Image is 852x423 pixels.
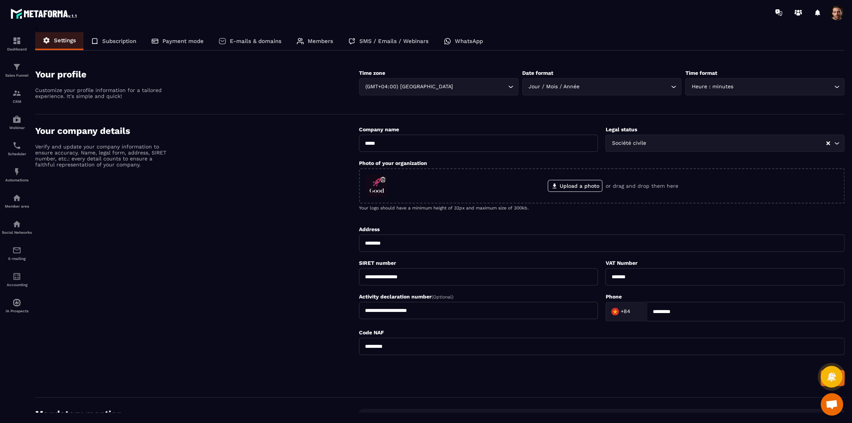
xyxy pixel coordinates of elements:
[605,183,678,189] p: or drag and drop them here
[12,298,21,307] img: automations
[35,126,359,136] h4: Your company details
[2,266,32,292] a: accountantaccountantAccounting
[826,141,830,146] button: Clear Selected
[2,230,32,235] p: Social Networks
[522,78,682,95] div: Search for option
[454,83,506,91] input: Search for option
[12,36,21,45] img: formation
[2,240,32,266] a: emailemailE-mailing
[2,162,32,188] a: automationsautomationsAutomations
[605,260,637,266] label: VAT Number
[102,38,136,45] p: Subscription
[364,83,454,91] span: (GMT+04:00) [GEOGRAPHIC_DATA]
[2,178,32,182] p: Automations
[2,126,32,130] p: Webinar
[12,167,21,176] img: automations
[308,38,333,45] p: Members
[2,188,32,214] a: automationsautomationsMember area
[12,62,21,71] img: formation
[54,37,76,44] p: Settings
[359,70,385,76] label: Time zone
[735,83,832,91] input: Search for option
[35,69,359,80] h4: Your profile
[162,38,204,45] p: Payment mode
[605,302,646,321] div: Search for option
[2,309,32,313] p: IA Prospects
[522,70,553,76] label: Date format
[632,306,639,317] input: Search for option
[35,87,166,99] p: Customize your profile information for a tailored experience. It's simple and quick!
[12,115,21,124] img: automations
[359,160,427,166] label: Photo of your organization
[12,272,21,281] img: accountant
[621,308,630,315] span: +84
[610,139,648,147] span: Société civile
[359,205,845,211] p: Your logo should have a minimum height of 32px and maximum size of 300kb.
[605,135,845,152] div: Search for option
[230,38,282,45] p: E-mails & domains
[12,141,21,150] img: scheduler
[359,126,399,132] label: Company name
[359,38,429,45] p: SMS / Emails / Webinars
[359,226,380,232] label: Address
[2,283,32,287] p: Accounting
[2,57,32,83] a: formationformationSales Funnel
[2,135,32,162] a: schedulerschedulerScheduler
[2,204,32,208] p: Member area
[12,220,21,229] img: social-network
[2,73,32,77] p: Sales Funnel
[12,246,21,255] img: email
[10,7,78,20] img: logo
[359,294,453,300] label: Activity declaration number
[685,78,845,95] div: Search for option
[35,409,359,419] h4: Mandatory mention
[581,83,669,91] input: Search for option
[605,294,621,300] label: Phone
[455,38,483,45] p: WhatsApp
[605,126,637,132] label: Legal status
[685,70,717,76] label: Time format
[359,78,518,95] div: Search for option
[35,144,166,168] p: Verify and update your company information to ensure accuracy. Name, legal form, address, SIRET n...
[359,329,384,335] label: Code NAF
[821,393,843,416] a: Mở cuộc trò chuyện
[548,180,602,192] label: Upload a photo
[2,31,32,57] a: formationformationDashboard
[2,47,32,51] p: Dashboard
[690,83,735,91] span: Heure : minutes
[648,139,825,147] input: Search for option
[12,193,21,202] img: automations
[527,83,581,91] span: Jour / Mois / Année
[2,99,32,104] p: CRM
[2,214,32,240] a: social-networksocial-networkSocial Networks
[608,304,623,319] img: Country Flag
[2,83,32,109] a: formationformationCRM
[12,89,21,98] img: formation
[2,152,32,156] p: Scheduler
[432,294,453,300] span: (Optional)
[2,257,32,261] p: E-mailing
[359,260,396,266] label: SIRET number
[2,109,32,135] a: automationsautomationsWebinar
